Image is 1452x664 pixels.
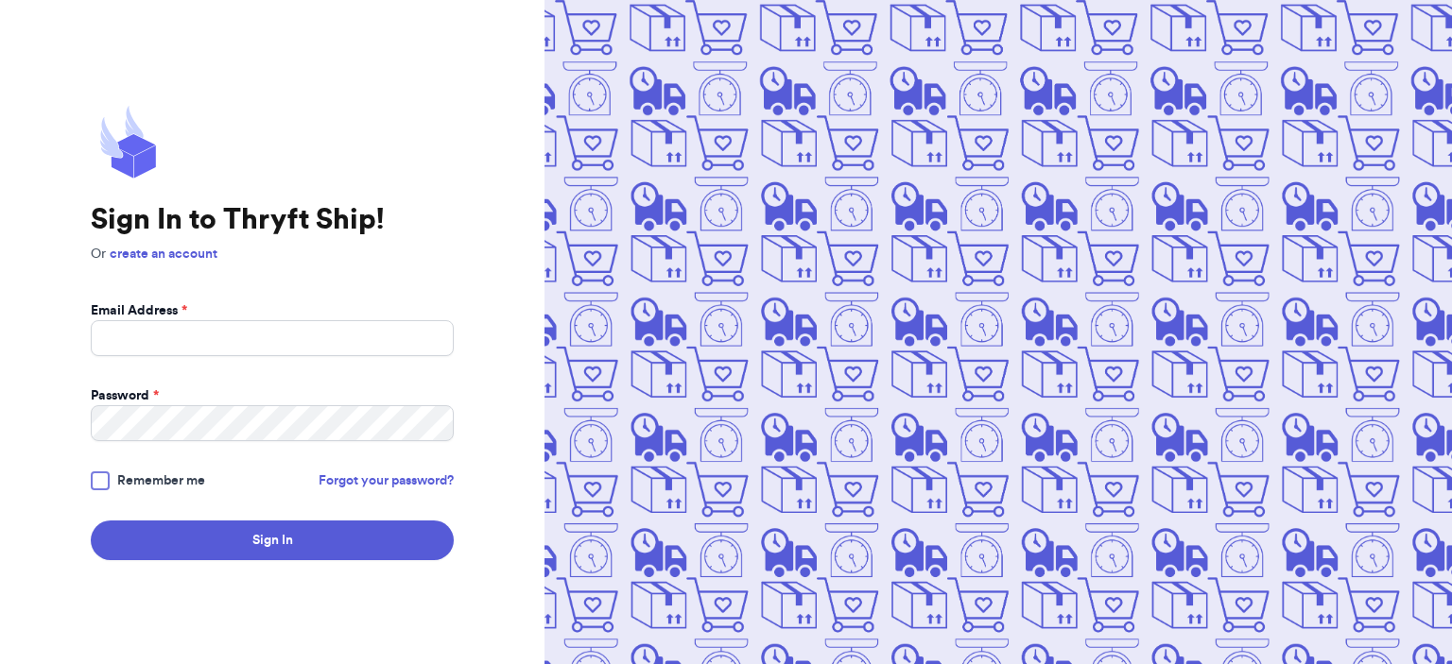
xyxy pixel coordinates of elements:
[91,203,454,237] h1: Sign In to Thryft Ship!
[319,471,454,490] a: Forgot your password?
[91,520,454,560] button: Sign In
[110,247,217,261] a: create an account
[91,386,159,405] label: Password
[91,245,454,264] p: Or
[91,301,187,320] label: Email Address
[117,471,205,490] span: Remember me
